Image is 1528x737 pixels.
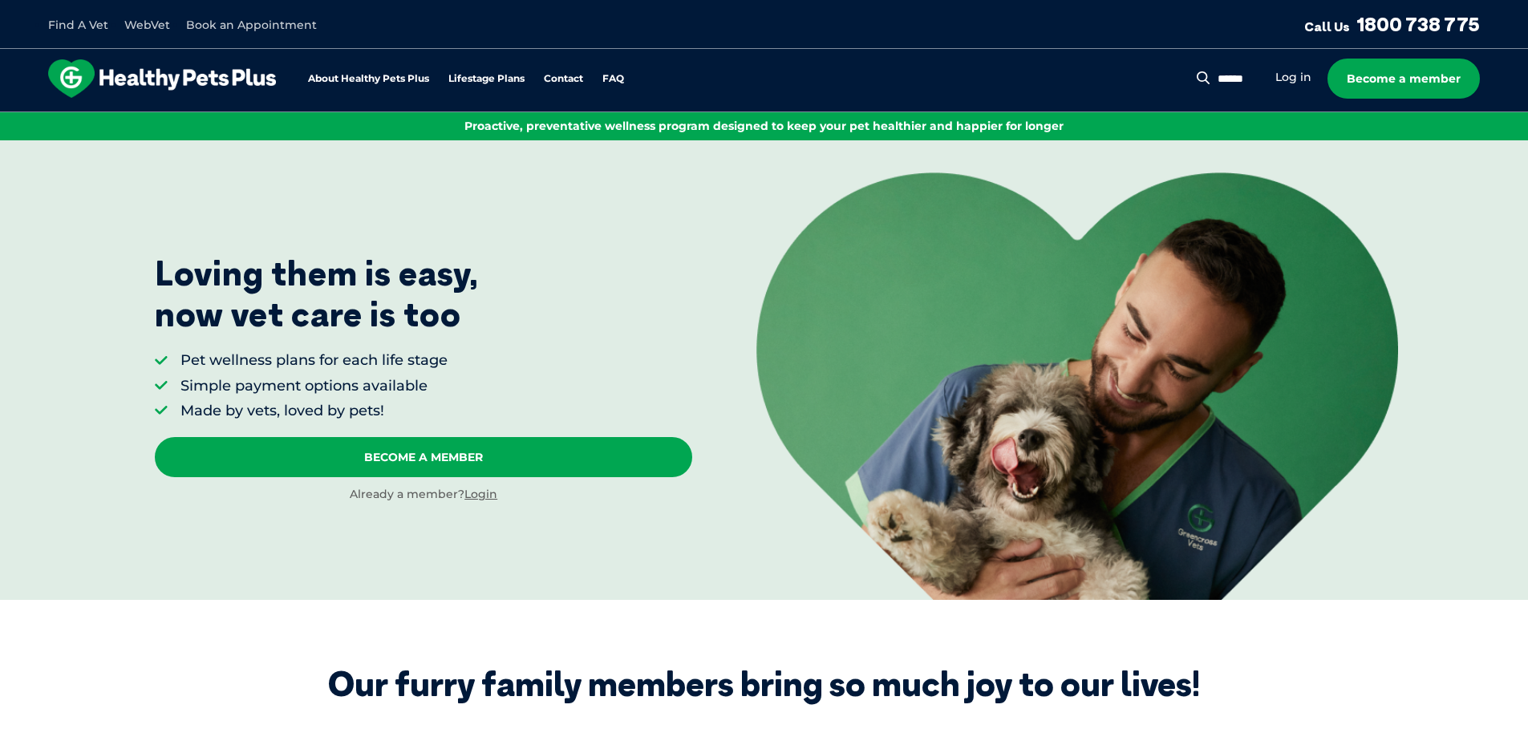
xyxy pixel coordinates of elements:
li: Simple payment options available [180,376,448,396]
a: Contact [544,74,583,84]
a: WebVet [124,18,170,32]
img: <p>Loving them is easy, <br /> now vet care is too</p> [756,172,1398,599]
img: hpp-logo [48,59,276,98]
a: Become a member [1327,59,1480,99]
a: About Healthy Pets Plus [308,74,429,84]
a: Login [464,487,497,501]
li: Made by vets, loved by pets! [180,401,448,421]
span: Proactive, preventative wellness program designed to keep your pet healthier and happier for longer [464,119,1064,133]
div: Our furry family members bring so much joy to our lives! [328,664,1200,704]
button: Search [1194,70,1214,86]
p: Loving them is easy, now vet care is too [155,253,479,334]
a: Lifestage Plans [448,74,525,84]
a: Book an Appointment [186,18,317,32]
a: Find A Vet [48,18,108,32]
li: Pet wellness plans for each life stage [180,350,448,371]
span: Call Us [1304,18,1350,34]
a: FAQ [602,74,624,84]
a: Call Us1800 738 775 [1304,12,1480,36]
a: Log in [1275,70,1311,85]
div: Already a member? [155,487,692,503]
a: Become A Member [155,437,692,477]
